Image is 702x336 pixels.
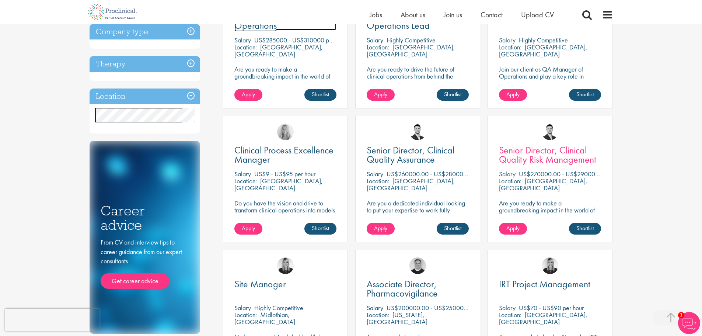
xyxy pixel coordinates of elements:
p: Join our client as QA Manager of Operations and play a key role in maintaining top-tier quality s... [499,66,601,87]
p: Highly Competitive [254,304,303,312]
a: Jobs [370,10,382,20]
span: Location: [499,43,521,51]
img: Bo Forsen [409,257,426,274]
img: Janelle Jones [542,257,558,274]
p: Highly Competitive [387,36,436,44]
a: Apply [499,223,527,235]
span: Location: [234,43,257,51]
span: Apply [374,224,387,232]
img: Janelle Jones [277,257,294,274]
span: Location: [234,177,257,185]
p: Highly Competitive [519,36,568,44]
a: Apply [234,223,262,235]
span: Salary [499,304,516,312]
p: US$70 - US$90 per hour [519,304,584,312]
span: Location: [367,311,389,319]
span: Senior Director, Clinical Quality Risk Management [499,144,596,166]
span: Location: [234,311,257,319]
img: Chatbot [678,312,700,334]
span: Salary [234,304,251,312]
a: Joshua Godden [409,124,426,140]
p: Are you a dedicated individual looking to put your expertise to work fully flexibly in a remote p... [367,200,469,235]
a: Shortlist [304,89,336,101]
a: Shortlist [437,223,469,235]
p: [GEOGRAPHIC_DATA], [GEOGRAPHIC_DATA] [234,43,323,58]
a: Executive Director Clinical Operations [234,12,336,30]
a: Clinical Process Excellence Manager [234,146,336,164]
a: Senior Director, Clinical Quality Risk Management [499,146,601,164]
p: US$200000.00 - US$250000.00 per annum [387,304,504,312]
span: IRT Project Management [499,278,590,290]
p: US$285000 - US$310000 per annum [254,36,352,44]
span: Salary [499,170,516,178]
a: Shortlist [569,223,601,235]
span: Senior Director, Clinical Quality Assurance [367,144,454,166]
a: Upload CV [521,10,554,20]
p: Are you ready to drive the future of clinical operations from behind the scenes? Looking to be in... [367,66,469,101]
span: Salary [367,36,383,44]
iframe: reCAPTCHA [5,309,99,331]
p: [GEOGRAPHIC_DATA], [GEOGRAPHIC_DATA] [499,311,587,326]
p: Are you ready to make a groundbreaking impact in the world of biotechnology? Join a growing compa... [234,66,336,101]
span: Apply [242,224,255,232]
a: About us [401,10,425,20]
span: Salary [234,36,251,44]
p: Do you have the vision and drive to transform clinical operations into models of excellence in a ... [234,200,336,228]
p: Midlothian, [GEOGRAPHIC_DATA] [234,311,295,326]
span: Salary [367,304,383,312]
a: Contact [481,10,503,20]
p: US$260000.00 - US$280000.00 per annum [387,170,504,178]
a: Shortlist [304,223,336,235]
span: Associate Director, Pharmacovigilance [367,278,438,299]
a: Apply [367,89,395,101]
span: Clinical Process Excellence Manager [234,144,333,166]
img: Joshua Godden [542,124,558,140]
a: Senior Director, Clinical Quality Assurance [367,146,469,164]
h3: Company type [90,24,200,40]
span: Site Manager [234,278,286,290]
a: Apply [367,223,395,235]
span: Location: [367,177,389,185]
img: Shannon Briggs [277,124,294,140]
h3: Career advice [101,204,189,232]
div: Therapy [90,56,200,72]
span: 1 [678,312,684,318]
a: Biomarker Clinical Operations Lead [367,12,469,30]
a: Shortlist [437,89,469,101]
a: Join us [444,10,462,20]
p: Are you ready to make a groundbreaking impact in the world of biotechnology? Join a growing compa... [499,200,601,235]
h3: Location [90,89,200,104]
span: Apply [506,224,520,232]
a: Site Manager [234,280,336,289]
div: From CV and interview tips to career guidance from our expert consultants [101,238,189,289]
span: Apply [506,90,520,98]
span: Salary [499,36,516,44]
a: Associate Director, Pharmacovigilance [367,280,469,298]
p: [GEOGRAPHIC_DATA], [GEOGRAPHIC_DATA] [367,177,455,192]
span: Salary [234,170,251,178]
a: Shortlist [569,89,601,101]
p: [GEOGRAPHIC_DATA], [GEOGRAPHIC_DATA] [499,43,587,58]
span: Location: [499,311,521,319]
span: Salary [367,170,383,178]
p: US$9 - US$95 per hour [254,170,315,178]
span: Apply [242,90,255,98]
p: [GEOGRAPHIC_DATA], [GEOGRAPHIC_DATA] [234,177,323,192]
p: [US_STATE], [GEOGRAPHIC_DATA] [367,311,427,326]
a: Get career advice [101,273,170,289]
span: Location: [367,43,389,51]
p: [GEOGRAPHIC_DATA], [GEOGRAPHIC_DATA] [367,43,455,58]
span: Apply [374,90,387,98]
p: US$270000.00 - US$290000.00 per annum [519,170,636,178]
